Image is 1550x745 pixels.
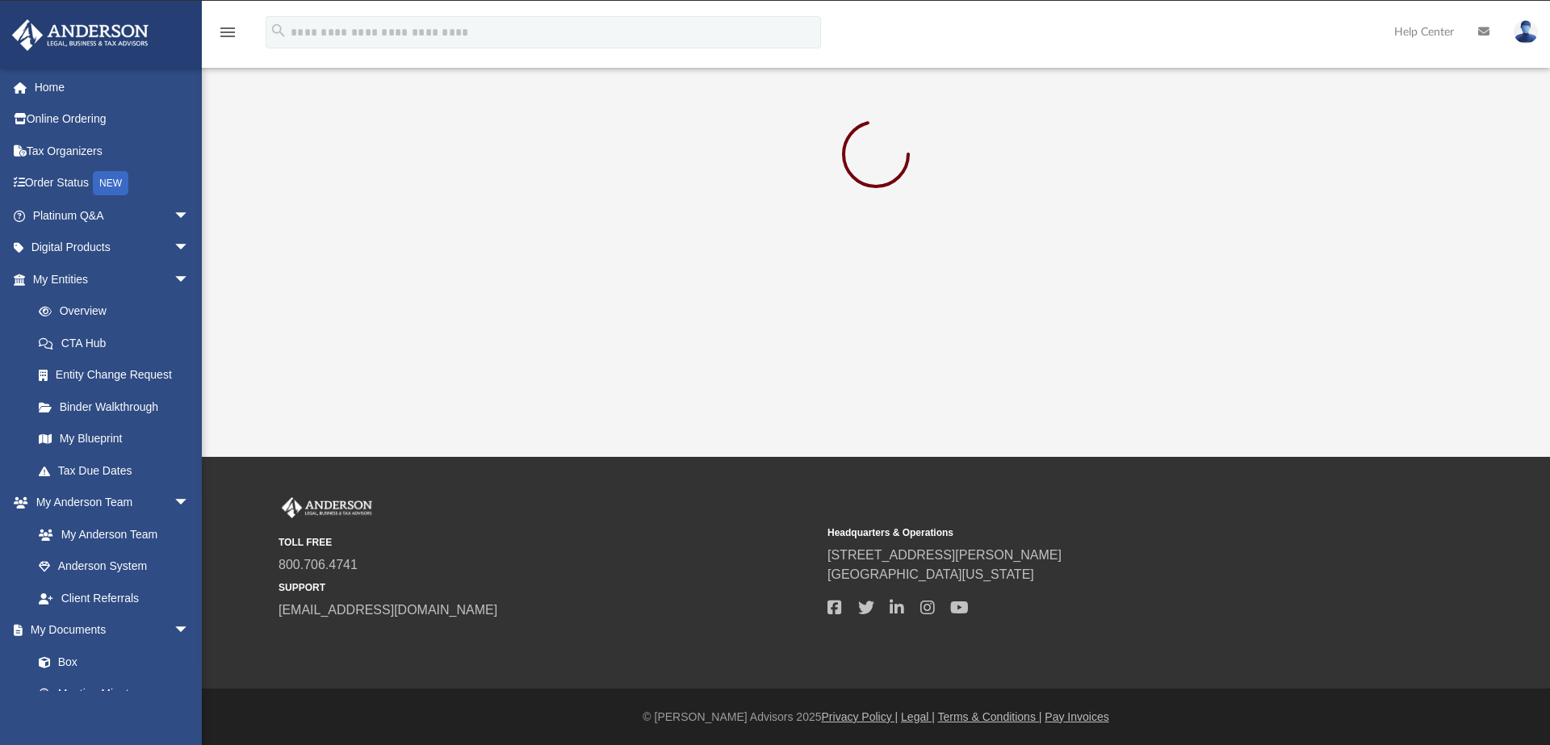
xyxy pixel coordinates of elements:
div: © [PERSON_NAME] Advisors 2025 [202,709,1550,726]
a: Overview [23,295,214,328]
img: Anderson Advisors Platinum Portal [7,19,153,51]
a: Privacy Policy | [822,710,899,723]
span: arrow_drop_down [174,232,206,265]
a: My Documentsarrow_drop_down [11,614,206,647]
a: Client Referrals [23,582,206,614]
a: My Entitiesarrow_drop_down [11,263,214,295]
img: Anderson Advisors Platinum Portal [279,497,375,518]
a: Platinum Q&Aarrow_drop_down [11,199,214,232]
a: Entity Change Request [23,359,214,391]
a: [GEOGRAPHIC_DATA][US_STATE] [827,567,1034,581]
a: Terms & Conditions | [938,710,1042,723]
a: Box [23,646,198,678]
a: Digital Productsarrow_drop_down [11,232,214,264]
a: Anderson System [23,550,206,583]
a: My Blueprint [23,423,206,455]
a: Tax Due Dates [23,454,214,487]
a: Home [11,71,214,103]
a: Order StatusNEW [11,167,214,200]
a: Online Ordering [11,103,214,136]
a: My Anderson Teamarrow_drop_down [11,487,206,519]
a: Legal | [901,710,935,723]
a: 800.706.4741 [279,558,358,571]
img: User Pic [1514,20,1538,44]
a: [EMAIL_ADDRESS][DOMAIN_NAME] [279,603,497,617]
a: Meeting Minutes [23,678,206,710]
a: [STREET_ADDRESS][PERSON_NAME] [827,548,1062,562]
i: menu [218,23,237,42]
span: arrow_drop_down [174,487,206,520]
div: NEW [93,171,128,195]
a: Pay Invoices [1045,710,1108,723]
a: CTA Hub [23,327,214,359]
small: TOLL FREE [279,535,816,550]
small: SUPPORT [279,580,816,595]
i: search [270,22,287,40]
span: arrow_drop_down [174,614,206,647]
span: arrow_drop_down [174,199,206,232]
a: Tax Organizers [11,135,214,167]
span: arrow_drop_down [174,263,206,296]
a: My Anderson Team [23,518,198,550]
a: menu [218,31,237,42]
a: Binder Walkthrough [23,391,214,423]
small: Headquarters & Operations [827,525,1365,540]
